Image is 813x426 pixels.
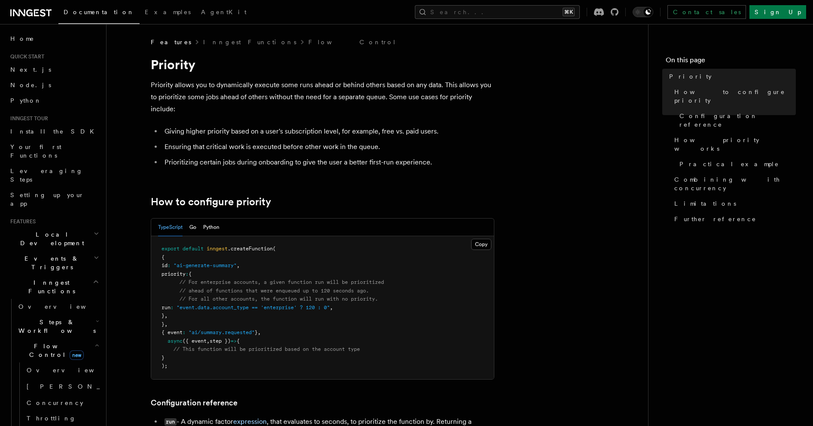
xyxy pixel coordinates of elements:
span: async [167,338,183,344]
span: ({ event [183,338,207,344]
span: .createFunction [228,246,273,252]
a: Leveraging Steps [7,163,101,187]
span: // For all other accounts, the function will run with no priority. [180,296,378,302]
a: Python [7,93,101,108]
span: { [237,338,240,344]
a: Overview [15,299,101,314]
span: , [258,329,261,335]
button: Search...⌘K [415,5,580,19]
span: Local Development [7,230,94,247]
a: Examples [140,3,196,23]
span: // ahead of functions that were enqueued up to 120 seconds ago. [180,288,369,294]
button: Inngest Functions [7,275,101,299]
a: Setting up your app [7,187,101,211]
span: : [171,304,174,310]
span: Limitations [674,199,736,208]
span: Setting up your app [10,192,84,207]
span: Practical example [679,160,779,168]
span: Quick start [7,53,44,60]
button: Copy [471,239,491,250]
span: { [189,271,192,277]
li: Prioritizing certain jobs during onboarding to give the user a better first-run experience. [162,156,494,168]
span: // This function will be prioritized based on the account type [174,346,360,352]
span: export [161,246,180,252]
a: Flow Control [308,38,396,46]
span: Features [7,218,36,225]
a: How to configure priority [671,84,796,108]
span: run [161,304,171,310]
span: Priority [669,72,712,81]
span: Home [10,34,34,43]
button: Go [189,219,196,236]
span: Concurrency [27,399,83,406]
span: ( [273,246,276,252]
a: Further reference [671,211,796,227]
a: Practical example [676,156,796,172]
span: Configuration reference [679,112,796,129]
span: Steps & Workflows [15,318,96,335]
span: "event.data.account_type == 'enterprise' ? 120 : 0" [177,304,330,310]
span: Flow Control [15,342,94,359]
button: Events & Triggers [7,251,101,275]
a: Overview [23,362,101,378]
span: , [207,338,210,344]
h1: Priority [151,57,494,72]
a: Configuration reference [676,108,796,132]
button: TypeScript [158,219,183,236]
span: Next.js [10,66,51,73]
a: How to configure priority [151,196,271,208]
button: Python [203,219,219,236]
a: Concurrency [23,395,101,411]
span: } [161,313,164,319]
a: Home [7,31,101,46]
code: run [164,418,177,426]
button: Local Development [7,227,101,251]
a: Throttling [23,411,101,426]
span: : [167,262,171,268]
span: Overview [27,367,115,374]
span: How priority works [674,136,796,153]
span: Leveraging Steps [10,167,83,183]
a: expression [233,417,267,426]
span: : [183,329,186,335]
span: new [70,350,84,360]
span: Combining with concurrency [674,175,796,192]
a: AgentKit [196,3,252,23]
span: "ai/summary.requested" [189,329,255,335]
button: Flow Controlnew [15,338,101,362]
span: ); [161,363,167,369]
span: inngest [207,246,228,252]
span: Install the SDK [10,128,99,135]
span: Inngest Functions [7,278,93,295]
a: Combining with concurrency [671,172,796,196]
span: { event [161,329,183,335]
a: Inngest Functions [203,38,296,46]
li: Ensuring that critical work is executed before other work in the queue. [162,141,494,153]
span: : [186,271,189,277]
a: Your first Functions [7,139,101,163]
span: , [330,304,333,310]
span: Overview [18,303,107,310]
a: Contact sales [667,5,746,19]
span: , [237,262,240,268]
span: AgentKit [201,9,247,15]
span: priority [161,271,186,277]
span: "ai-generate-summary" [174,262,237,268]
span: Inngest tour [7,115,48,122]
a: Next.js [7,62,101,77]
span: } [161,355,164,361]
span: How to configure priority [674,88,796,105]
span: Throttling [27,415,76,422]
span: => [231,338,237,344]
a: Install the SDK [7,124,101,139]
span: Features [151,38,191,46]
button: Toggle dark mode [633,7,653,17]
a: [PERSON_NAME] [23,378,101,395]
span: id [161,262,167,268]
kbd: ⌘K [563,8,575,16]
span: Further reference [674,215,756,223]
span: , [164,313,167,319]
a: Limitations [671,196,796,211]
span: Events & Triggers [7,254,94,271]
a: Node.js [7,77,101,93]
